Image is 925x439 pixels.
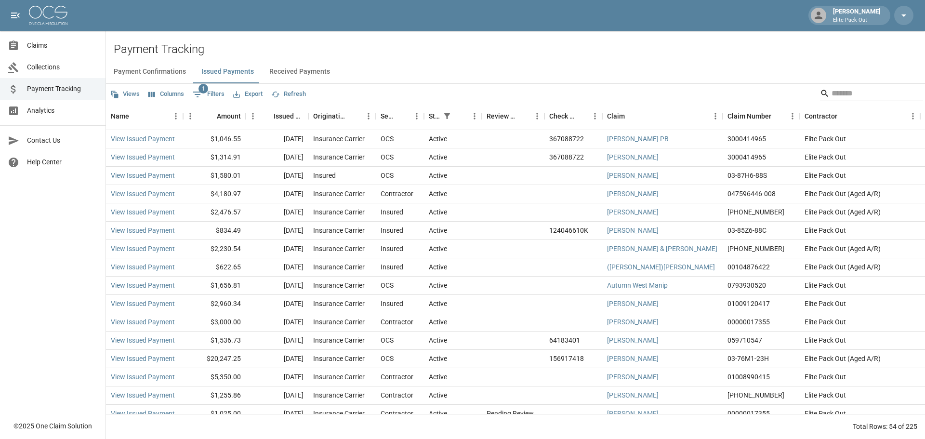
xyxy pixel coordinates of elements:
div: Contractor [381,409,413,418]
button: Menu [361,109,376,123]
button: Sort [348,109,361,123]
div: 3000414965 [727,134,766,144]
div: Active [429,207,447,217]
div: Elite Pack Out [800,405,920,423]
button: Menu [410,109,424,123]
div: Contractor [381,390,413,400]
div: Insurance Carrier [313,280,365,290]
a: View Issued Payment [111,409,175,418]
div: [DATE] [246,405,308,423]
div: Elite Pack Out [800,386,920,405]
span: Collections [27,62,98,72]
div: Review Status [487,103,516,130]
span: 1 [198,84,208,93]
img: ocs-logo-white-transparent.png [29,6,67,25]
span: Analytics [27,106,98,116]
a: [PERSON_NAME] & [PERSON_NAME] [607,244,717,253]
button: Sort [260,109,274,123]
div: Insured [313,171,336,180]
div: Elite Pack Out [800,130,920,148]
div: Active [429,152,447,162]
div: [DATE] [246,350,308,368]
div: 1005-59-8229 [727,207,784,217]
a: View Issued Payment [111,317,175,327]
div: Insurance Carrier [313,262,365,272]
a: View Issued Payment [111,299,175,308]
a: [PERSON_NAME] [607,317,659,327]
div: Active [429,134,447,144]
button: Sort [396,109,410,123]
div: 124046610K [549,226,588,235]
div: Contractor [381,189,413,199]
div: Active [429,335,447,345]
button: Menu [169,109,183,123]
div: dynamic tabs [106,60,925,83]
div: Elite Pack Out [800,332,920,350]
div: Contractor [800,103,920,130]
div: Active [429,317,447,327]
a: View Issued Payment [111,280,175,290]
div: $1,025.00 [183,405,246,423]
div: $1,255.86 [183,386,246,405]
div: Active [429,409,447,418]
div: © 2025 One Claim Solution [13,421,92,431]
a: [PERSON_NAME] [607,207,659,217]
div: Insurance Carrier [313,226,365,235]
div: 00000017355 [727,409,770,418]
button: Sort [771,109,785,123]
div: [PERSON_NAME] [829,7,885,24]
div: Claim Number [723,103,800,130]
a: View Issued Payment [111,207,175,217]
button: Menu [588,109,602,123]
a: Autumn West Manip [607,280,668,290]
div: Insured [381,207,403,217]
div: Elite Pack Out (Aged A/R) [800,203,920,222]
a: [PERSON_NAME] [607,189,659,199]
div: Contractor [381,372,413,382]
div: Insured [381,262,403,272]
a: View Issued Payment [111,262,175,272]
button: Issued Payments [194,60,262,83]
div: Insurance Carrier [313,335,365,345]
div: Insurance Carrier [313,372,365,382]
div: 01008990415 [727,372,770,382]
div: 01-008-930892 [727,244,784,253]
div: Insurance Carrier [313,244,365,253]
span: Contact Us [27,135,98,146]
a: [PERSON_NAME] [607,390,659,400]
div: 367088722 [549,134,584,144]
a: [PERSON_NAME] [607,152,659,162]
div: Active [429,262,447,272]
button: Sort [574,109,588,123]
div: Active [429,171,447,180]
div: Active [429,189,447,199]
button: Menu [246,109,260,123]
p: Elite Pack Out [833,16,881,25]
div: Elite Pack Out [800,148,920,167]
div: Insurance Carrier [313,390,365,400]
a: [PERSON_NAME] [607,171,659,180]
button: Menu [906,109,920,123]
a: View Issued Payment [111,335,175,345]
a: View Issued Payment [111,134,175,144]
a: [PERSON_NAME] [607,335,659,345]
div: Check Number [549,103,574,130]
div: $1,656.81 [183,277,246,295]
div: Originating From [308,103,376,130]
button: Export [231,87,265,102]
a: [PERSON_NAME] [607,299,659,308]
a: [PERSON_NAME] [607,226,659,235]
div: Pending Review [487,409,534,418]
a: View Issued Payment [111,390,175,400]
button: Sort [203,109,217,123]
a: View Issued Payment [111,244,175,253]
div: $834.49 [183,222,246,240]
button: Refresh [269,87,308,102]
div: OCS [381,171,394,180]
div: Total Rows: 54 of 225 [853,422,917,431]
a: View Issued Payment [111,372,175,382]
div: Insurance Carrier [313,134,365,144]
button: Menu [785,109,800,123]
div: Active [429,280,447,290]
div: [DATE] [246,240,308,258]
